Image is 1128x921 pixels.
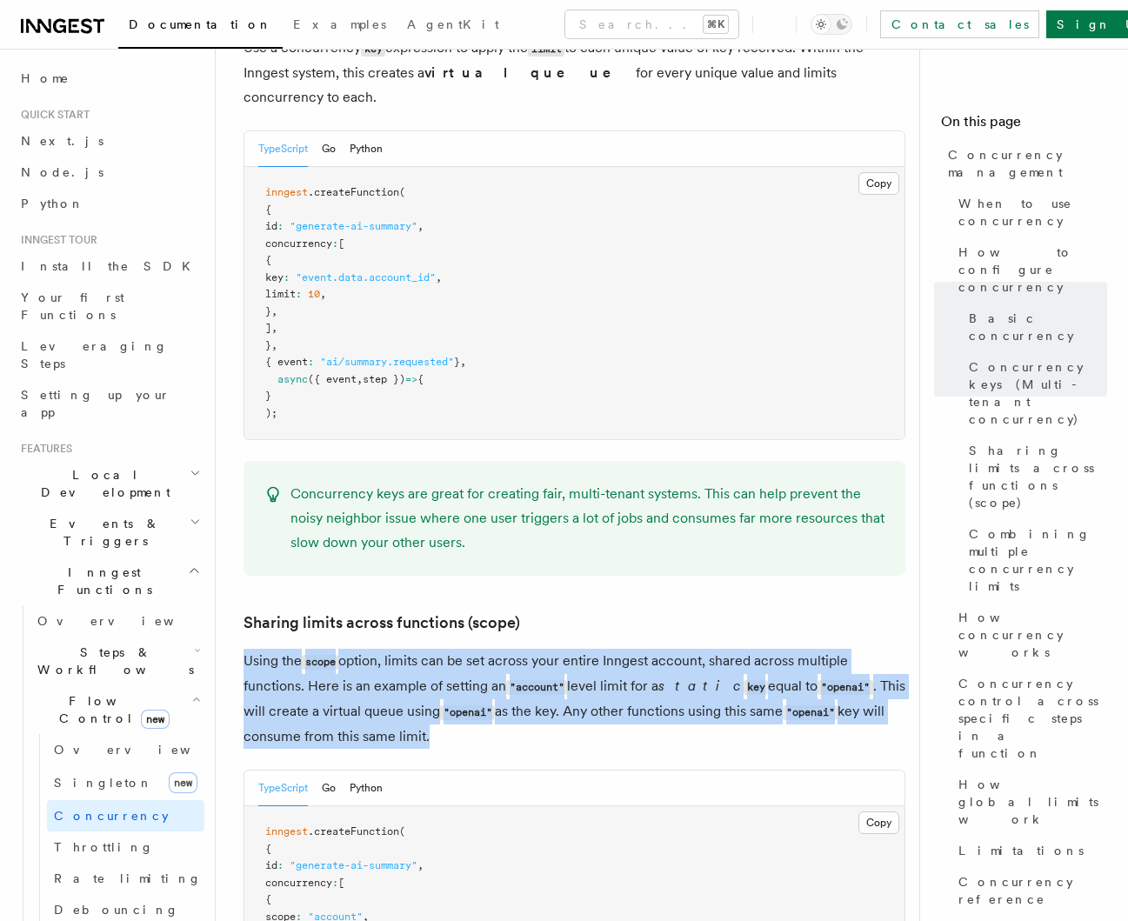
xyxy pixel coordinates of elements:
[277,859,284,871] span: :
[14,459,204,508] button: Local Development
[941,111,1107,139] h4: On this page
[14,466,190,501] span: Local Development
[951,866,1107,915] a: Concurrency reference
[811,14,852,35] button: Toggle dark mode
[417,859,424,871] span: ,
[30,637,204,685] button: Steps & Workflows
[141,710,170,729] span: new
[14,188,204,219] a: Python
[818,680,872,695] code: "openai"
[962,303,1107,351] a: Basic concurrency
[21,165,103,179] span: Node.js
[14,515,190,550] span: Events & Triggers
[277,220,284,232] span: :
[14,233,97,247] span: Inngest tour
[14,379,204,428] a: Setting up your app
[244,649,905,749] p: Using the option, limits can be set across your entire Inngest account, shared across multiple fu...
[169,772,197,793] span: new
[948,146,1107,181] span: Concurrency management
[37,614,217,628] span: Overview
[265,254,271,266] span: {
[14,564,188,598] span: Inngest Functions
[14,157,204,188] a: Node.js
[506,680,567,695] code: "account"
[284,271,290,284] span: :
[969,310,1107,344] span: Basic concurrency
[14,442,72,456] span: Features
[407,17,499,31] span: AgentKit
[21,339,168,370] span: Leveraging Steps
[320,288,326,300] span: ,
[363,373,405,385] span: step })
[14,557,204,605] button: Inngest Functions
[969,442,1107,511] span: Sharing limits across functions (scope)
[320,356,454,368] span: "ai/summary.requested"
[880,10,1039,38] a: Contact sales
[308,356,314,368] span: :
[265,356,308,368] span: { event
[265,825,308,838] span: inngest
[941,139,1107,188] a: Concurrency management
[265,305,271,317] span: }
[21,290,124,322] span: Your first Functions
[265,339,271,351] span: }
[265,186,308,198] span: inngest
[290,220,417,232] span: "generate-ai-summary"
[265,237,332,250] span: concurrency
[704,16,728,33] kbd: ⌘K
[338,877,344,889] span: [
[244,611,520,635] a: Sharing limits across functions (scope)
[332,237,338,250] span: :
[308,288,320,300] span: 10
[951,602,1107,668] a: How concurrency works
[454,356,460,368] span: }
[265,893,271,905] span: {
[265,271,284,284] span: key
[951,668,1107,769] a: Concurrency control across specific steps in a function
[54,743,233,757] span: Overview
[14,250,204,282] a: Install the SDK
[54,840,154,854] span: Throttling
[958,873,1107,908] span: Concurrency reference
[265,859,277,871] span: id
[54,903,179,917] span: Debouncing
[54,776,153,790] span: Singleton
[118,5,283,49] a: Documentation
[440,705,495,720] code: "openai"
[244,36,905,110] p: Use a concurrency expression to apply the to each unique value of key received. Within the Innges...
[783,705,838,720] code: "openai"
[958,842,1084,859] span: Limitations
[54,809,169,823] span: Concurrency
[14,508,204,557] button: Events & Triggers
[265,877,332,889] span: concurrency
[265,407,277,419] span: );
[417,220,424,232] span: ,
[962,351,1107,435] a: Concurrency keys (Multi-tenant concurrency)
[744,680,768,695] code: key
[293,17,386,31] span: Examples
[21,388,170,419] span: Setting up your app
[969,358,1107,428] span: Concurrency keys (Multi-tenant concurrency)
[21,70,70,87] span: Home
[357,373,363,385] span: ,
[258,771,308,806] button: TypeScript
[296,288,302,300] span: :
[397,5,510,47] a: AgentKit
[271,339,277,351] span: ,
[858,811,899,834] button: Copy
[47,831,204,863] a: Throttling
[30,685,204,734] button: Flow Controlnew
[14,282,204,330] a: Your first Functions
[290,482,884,555] p: Concurrency keys are great for creating fair, multi-tenant systems. This can help prevent the noi...
[958,244,1107,296] span: How to configure concurrency
[332,877,338,889] span: :
[283,5,397,47] a: Examples
[129,17,272,31] span: Documentation
[296,271,436,284] span: "event.data.account_id"
[436,271,442,284] span: ,
[858,172,899,195] button: Copy
[951,769,1107,835] a: How global limits work
[47,800,204,831] a: Concurrency
[308,186,399,198] span: .createFunction
[30,644,194,678] span: Steps & Workflows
